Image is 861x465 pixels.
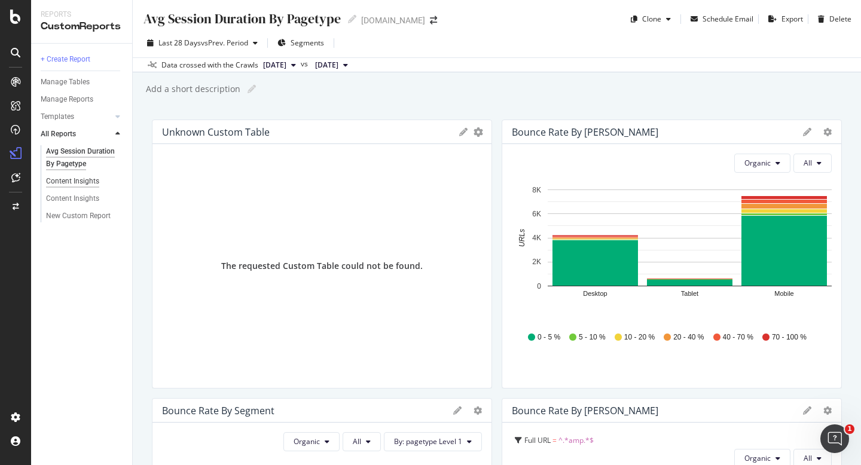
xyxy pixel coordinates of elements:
div: Templates [41,111,74,123]
a: Content Insights [46,175,124,188]
button: [DATE] [310,58,353,72]
span: Full URL [524,435,551,445]
span: 2025 Aug. 31st [315,60,338,71]
div: gear [474,406,482,415]
span: Organic [294,436,320,446]
span: Organic [744,453,771,463]
div: gear [823,406,832,415]
button: Segments [273,33,329,53]
div: Data crossed with the Crawls [161,60,258,71]
a: All Reports [41,128,112,140]
button: [DATE] [258,58,301,72]
a: Manage Tables [41,76,124,88]
span: All [804,158,812,168]
a: Avg Session Duration By Pagetype [46,145,124,170]
text: 0 [537,282,541,290]
span: Last 28 Days [158,38,201,48]
div: gear [474,128,483,136]
text: 8K [532,186,541,194]
text: Desktop [583,290,607,297]
button: Schedule Email [686,10,753,29]
button: Last 28 DaysvsPrev. Period [142,33,262,53]
a: + Create Report [41,53,124,66]
div: Content Insights [46,192,99,205]
span: 70 - 100 % [772,332,807,342]
span: 40 - 70 % [723,332,753,342]
button: Delete [813,10,851,29]
i: Edit report name [348,15,356,23]
span: 2025 Sep. 28th [263,60,286,71]
span: vs [301,59,310,69]
div: Unknown Custom TablegearThe requested Custom Table could not be found. [152,120,492,388]
div: All Reports [41,128,76,140]
text: 6K [532,210,541,218]
iframe: Intercom live chat [820,424,849,453]
div: Bounce Rate by [PERSON_NAME] [512,126,658,138]
text: URLs [518,229,526,247]
div: Bounce Rate by [PERSON_NAME]geargearOrganicAllA chart.0 - 5 %5 - 10 %10 - 20 %20 - 40 %40 - 70 %7... [502,120,842,388]
button: Organic [283,432,340,451]
div: Schedule Email [703,14,753,24]
button: All [793,154,832,173]
div: Export [781,14,803,24]
div: Avg Session Duration By Pagetype [46,145,116,170]
a: Manage Reports [41,93,124,106]
div: Delete [829,14,851,24]
span: All [353,436,361,446]
div: Bounce Rate by Segment [162,405,274,417]
div: gear [823,128,832,136]
span: All [804,453,812,463]
i: Edit report name [248,85,256,93]
div: Content Insights [46,175,99,188]
button: Export [764,10,803,29]
div: Manage Tables [41,76,90,88]
div: Avg Session Duration By Pagetype [142,10,341,28]
span: 10 - 20 % [624,332,655,342]
text: 4K [532,234,541,242]
div: CustomReports [41,20,123,33]
span: Segments [291,38,324,48]
div: Add a short description [145,83,240,95]
div: Bounce Rate by [PERSON_NAME] [512,405,658,417]
span: = [552,435,557,445]
div: [DOMAIN_NAME] [361,14,425,26]
span: 0 - 5 % [538,332,560,342]
div: Unknown Custom Table [162,126,270,138]
div: New Custom Report [46,210,111,222]
button: Clone [626,10,676,29]
button: All [343,432,381,451]
div: Manage Reports [41,93,93,106]
button: By: pagetype Level 1 [384,432,482,451]
a: New Custom Report [46,210,124,222]
span: Organic [744,158,771,168]
text: Mobile [774,290,793,297]
span: 20 - 40 % [673,332,704,342]
button: Organic [734,154,790,173]
span: 1 [845,424,854,434]
div: arrow-right-arrow-left [430,16,437,25]
span: vs Prev. Period [201,38,248,48]
div: Reports [41,10,123,20]
span: 5 - 10 % [579,332,606,342]
span: By: pagetype Level 1 [394,436,462,446]
div: + Create Report [41,53,90,66]
svg: A chart. [512,182,832,321]
div: Clone [642,14,661,24]
text: 2K [532,258,541,266]
a: Content Insights [46,192,124,205]
text: Tablet [681,290,698,297]
a: Templates [41,111,112,123]
div: The requested Custom Table could not be found. [221,260,423,272]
